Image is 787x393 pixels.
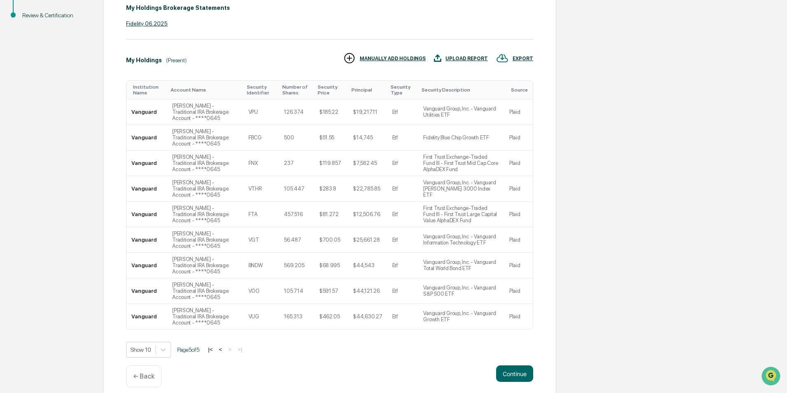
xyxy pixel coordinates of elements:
[504,253,533,278] td: Plaid
[133,372,155,380] p: ← Back
[348,125,387,151] td: $14,745
[314,176,348,202] td: $283.8
[348,227,387,253] td: $25,661.28
[167,278,243,304] td: [PERSON_NAME] - Traditional IRA Brokerage Account - ****0645
[314,227,348,253] td: $700.05
[387,227,419,253] td: Etf
[167,304,243,329] td: [PERSON_NAME] - Traditional IRA Brokerage Account - ****0645
[177,346,199,353] span: Page 5 of 5
[360,56,426,61] div: MANUALLY ADD HOLDINGS
[235,346,245,353] button: >|
[5,101,56,115] a: 🖐️Preclearance
[22,11,90,20] div: Review & Certification
[167,151,243,176] td: [PERSON_NAME] - Traditional IRA Brokerage Account - ****0645
[244,304,279,329] td: VUG
[387,125,419,151] td: Etf
[126,125,167,151] td: Vanguard
[28,71,104,78] div: We're available if you need us!
[504,151,533,176] td: Plaid
[351,87,384,93] div: Toggle SortBy
[166,57,187,64] div: (Present)
[126,202,167,227] td: Vanguard
[348,176,387,202] td: $22,785.85
[314,151,348,176] td: $119.857
[387,202,419,227] td: Etf
[387,176,419,202] td: Etf
[513,56,533,61] div: EXPORT
[761,366,783,388] iframe: Open customer support
[434,52,441,64] img: UPLOAD REPORT
[244,176,279,202] td: VTHR
[279,151,314,176] td: 237
[167,125,243,151] td: [PERSON_NAME] - Traditional IRA Brokerage Account - ****0645
[8,120,15,127] div: 🔎
[279,253,314,278] td: 569.205
[314,304,348,329] td: $462.05
[56,101,105,115] a: 🗄️Attestations
[216,346,225,353] button: <
[126,151,167,176] td: Vanguard
[244,253,279,278] td: BNDW
[348,304,387,329] td: $44,630.27
[314,253,348,278] td: $68.995
[140,66,150,75] button: Start new chat
[244,99,279,125] td: VPU
[126,99,167,125] td: Vanguard
[504,304,533,329] td: Plaid
[167,176,243,202] td: [PERSON_NAME] - Traditional IRA Brokerage Account - ****0645
[126,304,167,329] td: Vanguard
[445,56,488,61] div: UPLOAD REPORT
[126,278,167,304] td: Vanguard
[206,346,215,353] button: |<
[126,57,162,64] div: My Holdings
[58,139,100,146] a: Powered byPylon
[8,63,23,78] img: 1746055101610-c473b297-6a78-478c-a979-82029cc54cd1
[126,5,230,11] div: My Holdings Brokerage Statements
[418,99,504,125] td: Vanguard Group, Inc. - Vanguard Utilities ETF
[279,176,314,202] td: 105.447
[504,227,533,253] td: Plaid
[504,202,533,227] td: Plaid
[418,278,504,304] td: Vanguard Group, Inc. - Vanguard S&P 500 ETF
[126,176,167,202] td: Vanguard
[418,202,504,227] td: First Trust Exchange-Traded Fund III - First Trust Large Capital Value AlphaDEX Fund
[247,84,276,96] div: Toggle SortBy
[226,346,234,353] button: >
[126,227,167,253] td: Vanguard
[279,278,314,304] td: 105.714
[8,17,150,31] p: How can we help?
[418,125,504,151] td: Fidelity Blue Chip Growth ETF
[126,253,167,278] td: Vanguard
[496,52,508,64] img: EXPORT
[418,176,504,202] td: Vanguard Group, Inc. - Vanguard [PERSON_NAME] 3000 Index ETF
[167,99,243,125] td: [PERSON_NAME] - Traditional IRA Brokerage Account - ****0645
[387,99,419,125] td: Etf
[422,87,501,93] div: Toggle SortBy
[496,365,533,382] button: Continue
[244,202,279,227] td: FTA
[504,176,533,202] td: Plaid
[244,125,279,151] td: FBCG
[279,227,314,253] td: 56.487
[82,140,100,146] span: Pylon
[16,104,53,112] span: Preclearance
[244,278,279,304] td: VOO
[418,227,504,253] td: Vanguard Group, Inc. - Vanguard Information Technology ETF
[387,278,419,304] td: Etf
[60,105,66,111] div: 🗄️
[244,151,279,176] td: FNX
[167,202,243,227] td: [PERSON_NAME] - Traditional IRA Brokerage Account - ****0645
[343,52,356,64] img: MANUALLY ADD HOLDINGS
[418,151,504,176] td: First Trust Exchange-Traded Fund III - First Trust Mid Cap Core AlphaDEX Fund
[418,304,504,329] td: Vanguard Group, Inc. - Vanguard Growth ETF
[279,304,314,329] td: 165.313
[8,105,15,111] div: 🖐️
[314,202,348,227] td: $81.272
[348,99,387,125] td: $19,217.11
[314,99,348,125] td: $185.22
[318,84,345,96] div: Toggle SortBy
[279,125,314,151] td: 500
[387,253,419,278] td: Etf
